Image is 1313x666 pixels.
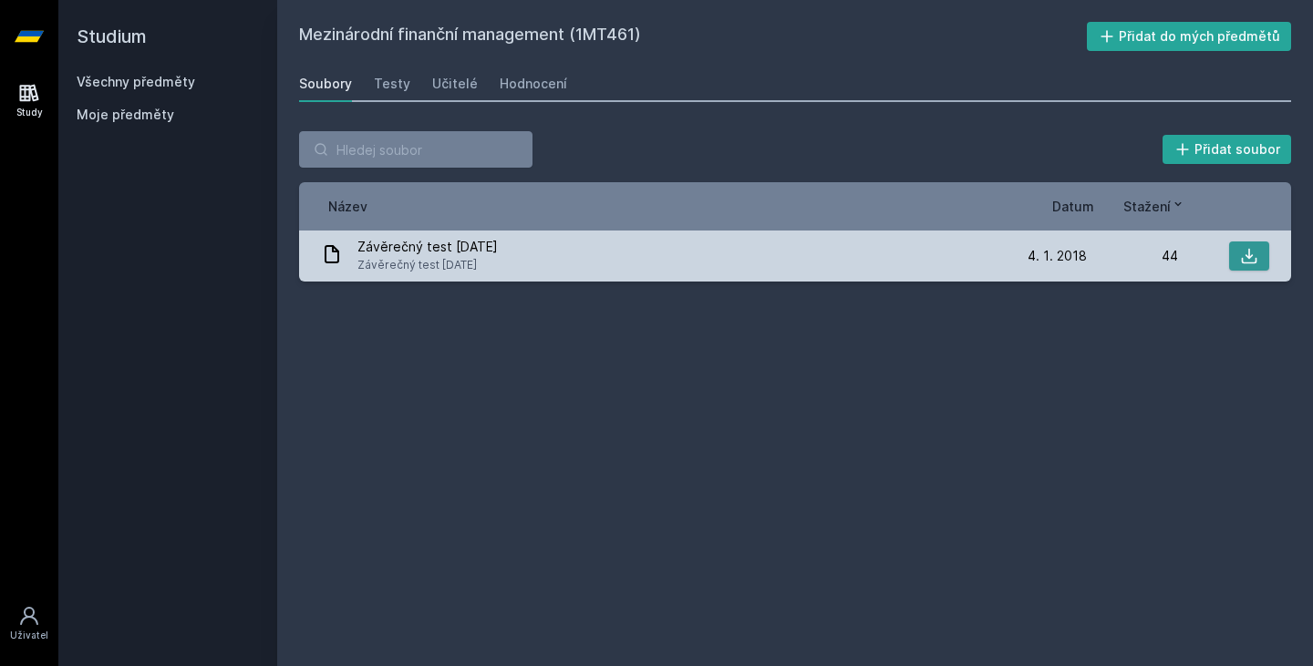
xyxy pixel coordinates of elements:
div: Study [16,106,43,119]
span: Závěrečný test [DATE] [357,256,498,274]
div: Uživatel [10,629,48,642]
div: Soubory [299,75,352,93]
button: Stažení [1123,197,1185,216]
a: Testy [374,66,410,102]
button: Přidat do mých předmětů [1087,22,1292,51]
a: Soubory [299,66,352,102]
span: Závěrečný test [DATE] [357,238,498,256]
h2: Mezinárodní finanční management (1MT461) [299,22,1087,51]
div: Učitelé [432,75,478,93]
div: Testy [374,75,410,93]
span: Stažení [1123,197,1171,216]
button: Přidat soubor [1163,135,1292,164]
a: Hodnocení [500,66,567,102]
button: Datum [1052,197,1094,216]
a: Uživatel [4,596,55,651]
button: Název [328,197,367,216]
span: 4. 1. 2018 [1028,247,1087,265]
a: Study [4,73,55,128]
div: Hodnocení [500,75,567,93]
input: Hledej soubor [299,131,532,168]
div: 44 [1087,247,1178,265]
a: Všechny předměty [77,74,195,89]
span: Moje předměty [77,106,174,124]
a: Učitelé [432,66,478,102]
